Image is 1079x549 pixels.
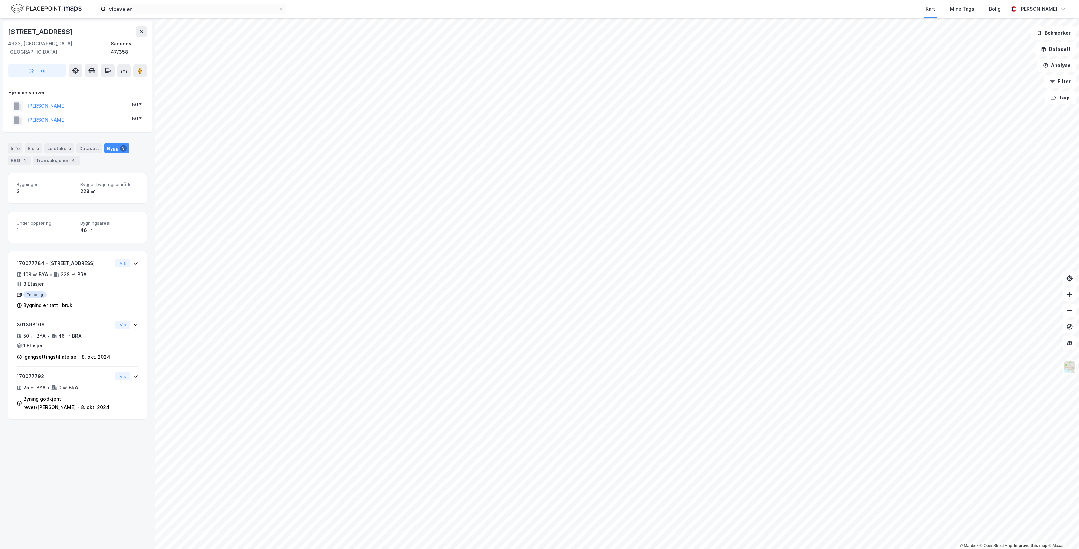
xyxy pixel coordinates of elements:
[11,3,82,15] img: logo.f888ab2527a4732fd821a326f86c7f29.svg
[1045,517,1079,549] iframe: Chat Widget
[115,259,130,267] button: Vis
[8,40,111,56] div: 4323, [GEOGRAPHIC_DATA], [GEOGRAPHIC_DATA]
[23,353,110,361] div: Igangsettingstillatelse - 8. okt. 2024
[25,143,42,153] div: Eiere
[80,182,138,187] span: Bygget bygningsområde
[44,143,74,153] div: Leietakere
[132,101,143,109] div: 50%
[120,145,127,152] div: 3
[926,5,935,13] div: Kart
[17,226,75,234] div: 1
[17,220,75,226] span: Under oppføring
[1019,5,1057,13] div: [PERSON_NAME]
[23,270,48,279] div: 108 ㎡ BYA
[17,182,75,187] span: Bygninger
[23,280,44,288] div: 3 Etasjer
[23,342,43,350] div: 1 Etasjer
[23,301,72,310] div: Bygning er tatt i bruk
[132,115,143,123] div: 50%
[8,89,147,97] div: Hjemmelshaver
[47,333,50,339] div: •
[1044,75,1076,88] button: Filter
[58,332,82,340] div: 46 ㎡ BRA
[1031,26,1076,40] button: Bokmerker
[80,187,138,195] div: 228 ㎡
[989,5,1001,13] div: Bolig
[980,543,1012,548] a: OpenStreetMap
[8,26,74,37] div: [STREET_ADDRESS]
[1035,42,1076,56] button: Datasett
[17,321,113,329] div: 301398106
[33,156,80,165] div: Transaksjoner
[17,259,113,267] div: 170077784 - [STREET_ADDRESS]
[17,372,113,380] div: 170077792
[960,543,978,548] a: Mapbox
[23,395,113,411] div: Byning godkjent revet/[PERSON_NAME] - 8. okt. 2024
[47,385,50,390] div: •
[1045,517,1079,549] div: Kontrollprogram for chat
[1037,59,1076,72] button: Analyse
[21,157,28,164] div: 1
[23,332,46,340] div: 50 ㎡ BYA
[111,40,147,56] div: Sandnes, 47/358
[17,187,75,195] div: 2
[70,157,77,164] div: 4
[104,143,129,153] div: Bygg
[8,156,31,165] div: ESG
[23,384,46,392] div: 25 ㎡ BYA
[1063,361,1076,374] img: Z
[950,5,974,13] div: Mine Tags
[50,272,52,277] div: •
[115,372,130,380] button: Vis
[8,143,22,153] div: Info
[76,143,102,153] div: Datasett
[58,384,78,392] div: 0 ㎡ BRA
[80,226,138,234] div: 46 ㎡
[1045,91,1076,104] button: Tags
[61,270,87,279] div: 228 ㎡ BRA
[8,64,66,77] button: Tag
[106,4,278,14] input: Søk på adresse, matrikkel, gårdeiere, leietakere eller personer
[1014,543,1047,548] a: Improve this map
[80,220,138,226] span: Bygningsareal
[115,321,130,329] button: Vis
